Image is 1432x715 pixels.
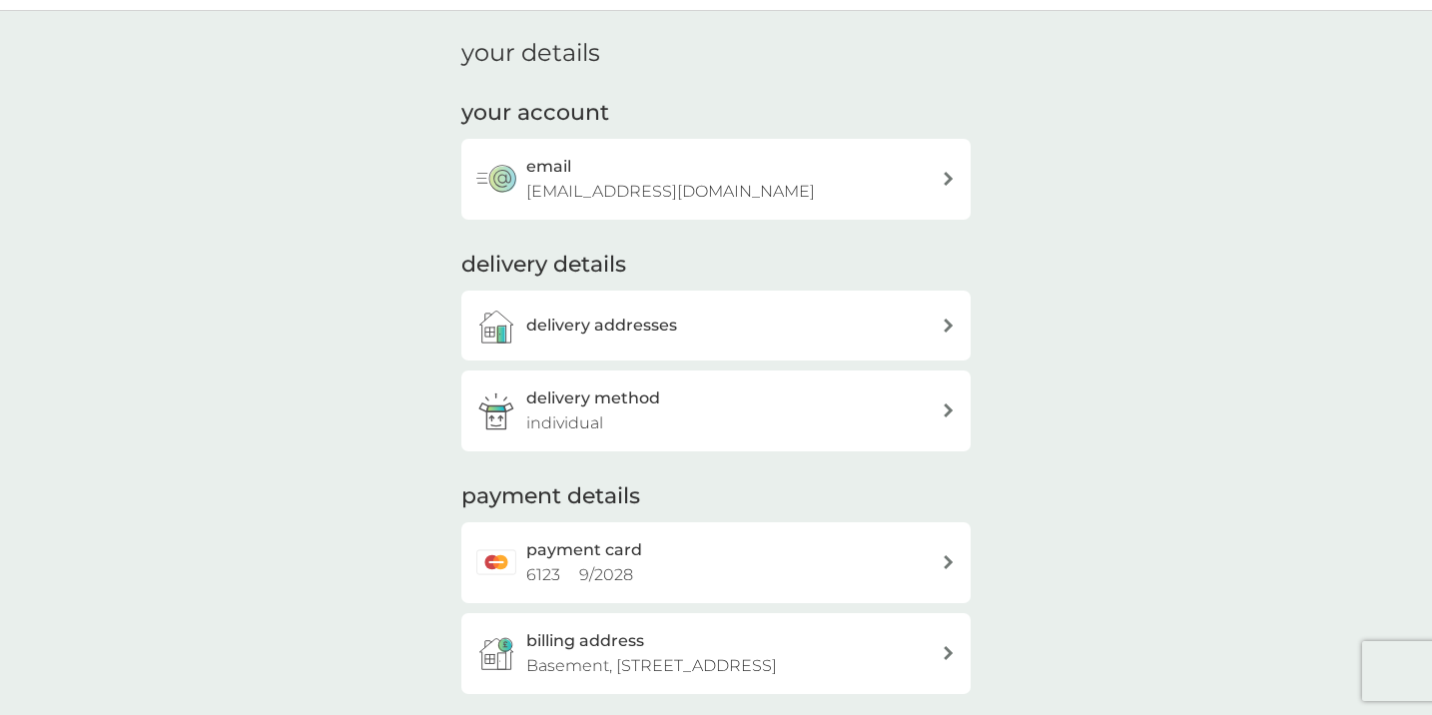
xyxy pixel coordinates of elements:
[526,565,560,584] span: 6123
[461,481,640,512] h2: payment details
[461,39,600,68] h1: your details
[526,313,677,339] h3: delivery addresses
[526,410,603,436] p: individual
[461,98,609,129] h2: your account
[461,522,971,603] a: payment card6123 9/2028
[526,179,815,205] p: [EMAIL_ADDRESS][DOMAIN_NAME]
[526,154,571,180] h3: email
[526,537,642,563] h2: payment card
[579,565,633,584] span: 9 / 2028
[526,628,644,654] h3: billing address
[461,370,971,451] a: delivery methodindividual
[526,385,660,411] h3: delivery method
[526,653,777,679] p: Basement, [STREET_ADDRESS]
[461,613,971,694] button: billing addressBasement, [STREET_ADDRESS]
[461,291,971,360] a: delivery addresses
[461,250,626,281] h2: delivery details
[461,139,971,220] button: email[EMAIL_ADDRESS][DOMAIN_NAME]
